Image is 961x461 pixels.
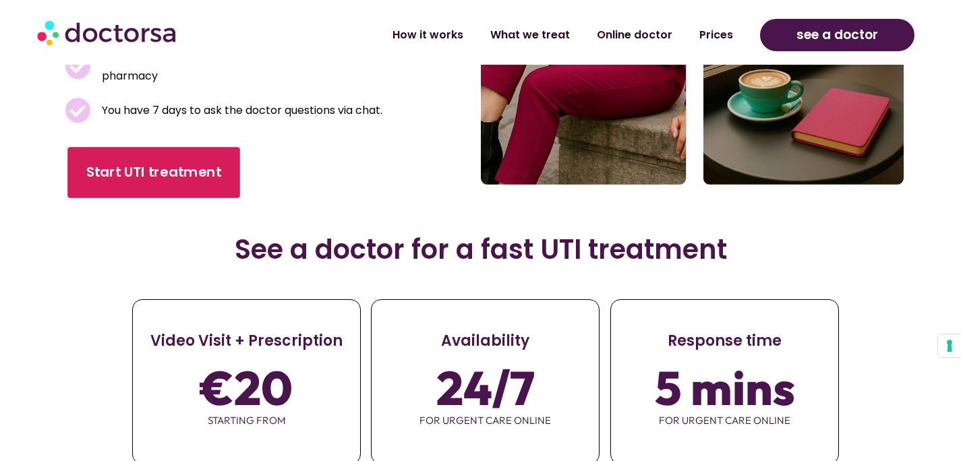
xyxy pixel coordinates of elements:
h2: See a doctor for a fast UTI treatment [122,233,839,266]
a: What we treat [477,20,583,51]
span: €20 [200,369,293,406]
a: Online doctor [583,20,686,51]
h3: Response time [611,330,838,352]
button: Your consent preferences for tracking technologies [938,334,961,357]
span: for urgent care online [372,406,599,435]
nav: Menu [255,20,747,51]
h3: Availability [372,330,599,352]
span: for urgent care online [611,406,838,435]
a: Start UTI treatment [67,147,240,198]
span: starting from [133,406,360,435]
span: Pick up your medicine for UTI treatment from a nearby pharmacy [98,48,410,86]
a: see a doctor [760,19,914,51]
span: 24/7 [436,369,535,406]
span: Start UTI treatment [86,163,221,183]
span: You have 7 days to ask the doctor questions via chat. [98,101,382,120]
span: see a doctor [796,24,878,46]
a: Prices [686,20,747,51]
a: How it works [379,20,477,51]
h3: Video Visit + Prescription [133,330,360,352]
span: 5 mins [654,369,794,406]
